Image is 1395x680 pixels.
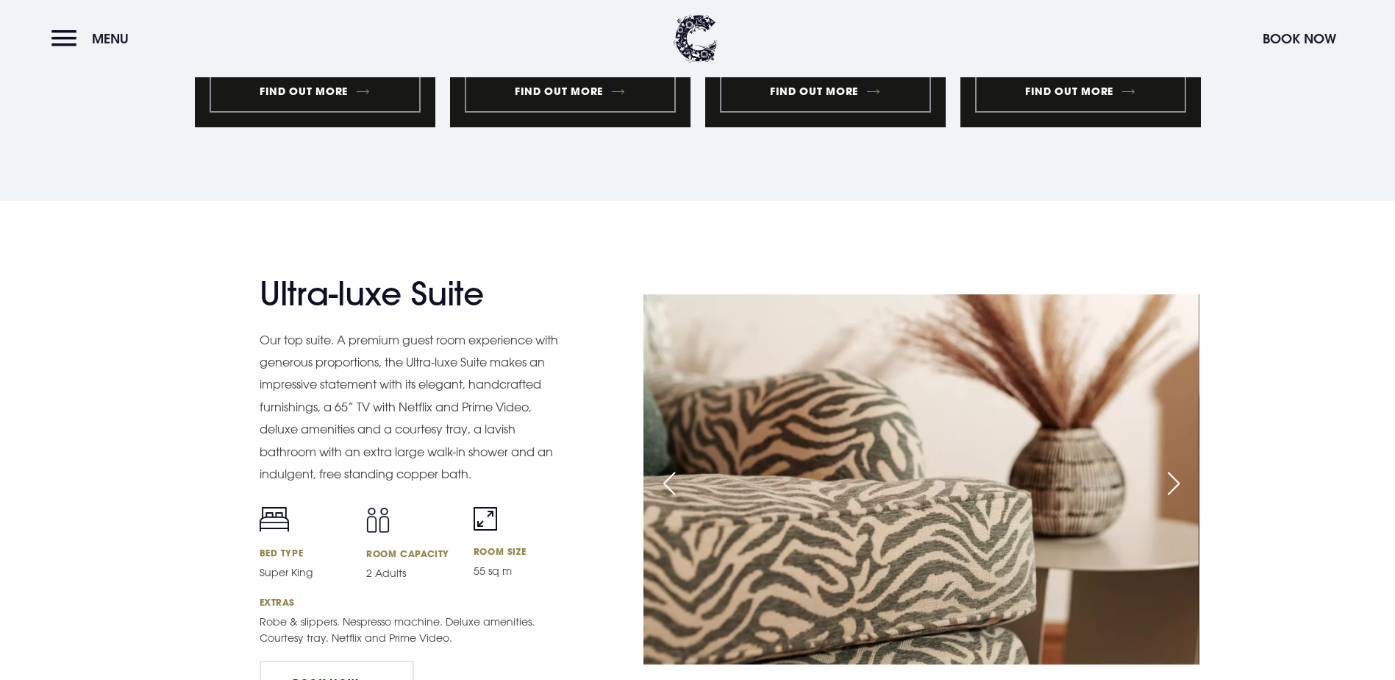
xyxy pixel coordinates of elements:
p: Our top suite. A premium guest room experience with generous proportions, the Ultra-luxe Suite ma... [260,329,561,486]
button: Menu [51,23,136,54]
span: Menu [92,30,129,47]
img: Room size icon [474,507,497,531]
h6: Room size [474,545,563,557]
p: Robe & slippers. Nespresso machine. Deluxe amenities. Courtesy tray. Netflix and Prime Video. [260,614,561,646]
div: Next slide [1155,467,1192,500]
button: Book Now [1255,23,1344,54]
p: Super King [260,564,349,581]
div: Previous slide [651,467,688,500]
p: 55 sq m [474,563,563,579]
img: Clandeboye Lodge [674,15,718,63]
h6: Bed type [260,547,349,559]
img: Hotel in Bangor Northern Ireland [643,294,1199,665]
img: Bed icon [260,507,289,532]
h6: Extras [260,596,563,608]
img: Capacity icon [366,507,390,533]
p: 2 Adults [366,565,456,581]
h6: Room capacity [366,548,456,559]
h2: Ultra-luxe Suite [260,275,546,314]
